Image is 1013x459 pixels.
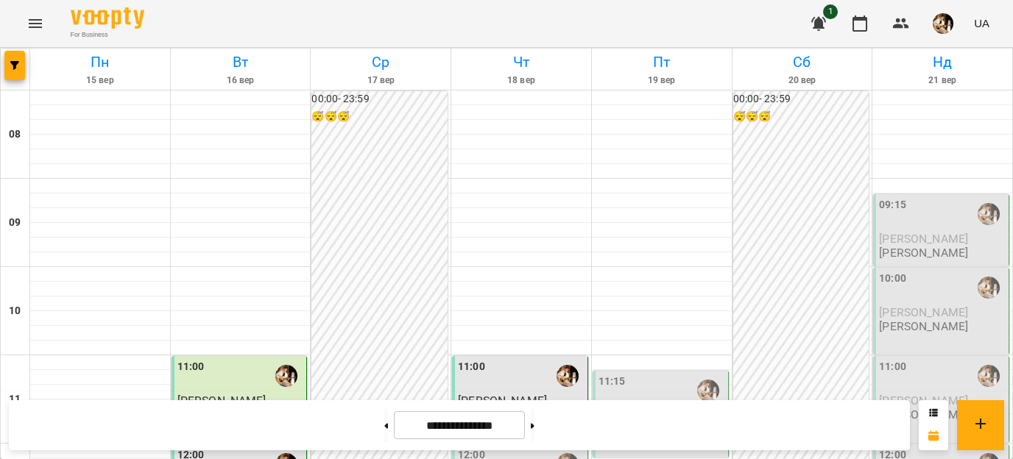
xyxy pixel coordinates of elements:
[313,74,448,88] h6: 17 вер
[879,246,968,259] p: [PERSON_NAME]
[9,303,21,319] h6: 10
[879,232,968,246] span: [PERSON_NAME]
[733,109,869,125] h6: 😴😴😴
[557,365,579,387] img: Сергій ВЛАСОВИЧ
[875,51,1010,74] h6: Нд
[879,359,906,375] label: 11:00
[594,51,730,74] h6: Пт
[968,10,995,37] button: UA
[879,320,968,332] p: [PERSON_NAME]
[697,380,719,402] img: Сергій ВЛАСОВИЧ
[32,74,168,88] h6: 15 вер
[71,30,144,40] span: For Business
[453,51,589,74] h6: Чт
[599,374,626,390] label: 11:15
[933,13,953,34] img: 0162ea527a5616b79ea1cf03ccdd73a5.jpg
[458,359,485,375] label: 11:00
[594,74,730,88] h6: 19 вер
[735,51,870,74] h6: Сб
[974,15,989,31] span: UA
[978,365,1000,387] img: Сергій ВЛАСОВИЧ
[879,305,968,319] span: [PERSON_NAME]
[32,51,168,74] h6: Пн
[978,203,1000,225] img: Сергій ВЛАСОВИЧ
[879,197,906,213] label: 09:15
[311,109,448,125] h6: 😴😴😴
[9,127,21,143] h6: 08
[735,74,870,88] h6: 20 вер
[71,7,144,29] img: Voopty Logo
[18,6,53,41] button: Menu
[9,215,21,231] h6: 09
[173,74,308,88] h6: 16 вер
[978,277,1000,299] img: Сергій ВЛАСОВИЧ
[275,365,297,387] img: Сергій ВЛАСОВИЧ
[823,4,838,19] span: 1
[453,74,589,88] h6: 18 вер
[173,51,308,74] h6: Вт
[311,91,448,107] h6: 00:00 - 23:59
[313,51,448,74] h6: Ср
[879,271,906,287] label: 10:00
[875,74,1010,88] h6: 21 вер
[733,91,869,107] h6: 00:00 - 23:59
[177,359,205,375] label: 11:00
